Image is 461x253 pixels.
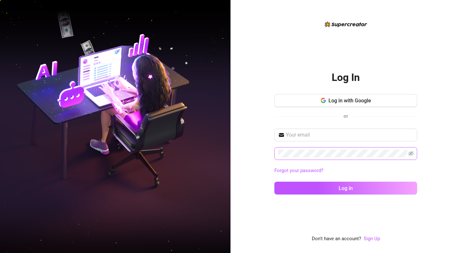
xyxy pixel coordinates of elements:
span: Log in with Google [328,98,371,104]
img: logo-BBDzfeDw.svg [325,21,367,27]
a: Sign Up [364,235,380,243]
span: Log in [339,185,353,191]
button: Log in [274,182,417,194]
span: eye-invisible [408,151,414,156]
button: Log in with Google [274,94,417,107]
a: Forgot your password? [274,168,323,173]
a: Forgot your password? [274,167,417,175]
span: Don't have an account? [312,235,361,243]
h2: Log In [332,71,360,84]
input: Your email [286,131,413,139]
a: Sign Up [364,236,380,241]
span: or [344,113,348,119]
